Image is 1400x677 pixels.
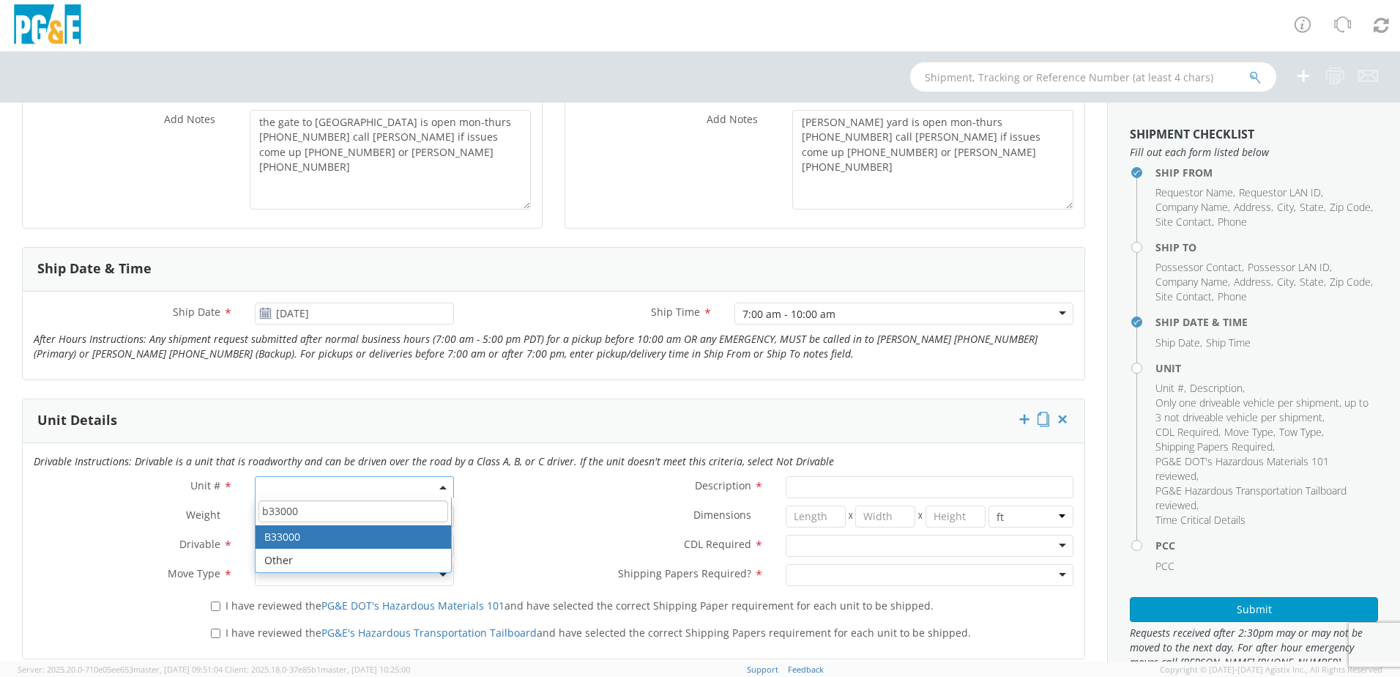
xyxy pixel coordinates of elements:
span: Unit # [1155,381,1184,395]
span: Site Contact [1155,289,1212,303]
span: Only one driveable vehicle per shipment, up to 3 not driveable vehicle per shipment [1155,396,1369,424]
input: I have reviewed thePG&E DOT's Hazardous Materials 101and have selected the correct Shipping Paper... [211,602,220,611]
li: , [1155,440,1275,454]
span: PCC [1155,559,1174,573]
li: , [1155,396,1374,425]
span: Possessor Contact [1155,260,1242,274]
li: , [1239,185,1323,200]
span: Fill out each form listed below [1130,145,1378,160]
span: I have reviewed the and have selected the correct Shipping Papers requirement for each unit to be... [226,626,971,640]
span: Description [1190,381,1243,395]
span: Tow Type [1279,425,1322,439]
span: master, [DATE] 10:25:00 [321,664,410,675]
span: Ship Date [1155,336,1200,349]
h4: Unit [1155,363,1378,374]
i: After Hours Instructions: Any shipment request submitted after normal business hours (7:00 am - 5... [34,332,1038,360]
h4: Ship From [1155,167,1378,178]
span: Zip Code [1330,275,1371,289]
span: Company Name [1155,200,1228,214]
span: Zip Code [1330,200,1371,214]
span: Shipping Papers Required [1155,440,1273,454]
a: Feedback [788,664,824,675]
h3: Unit Details [37,413,117,428]
span: Copyright © [DATE]-[DATE] Agistix Inc., All Rights Reserved [1160,664,1382,676]
span: X [915,506,926,528]
button: Submit [1130,597,1378,622]
a: PG&E's Hazardous Transportation Tailboard [321,626,537,640]
div: 7:00 am - 10:00 am [742,307,835,322]
span: CDL Required [684,537,751,551]
span: Drivable [179,537,220,551]
span: State [1300,200,1324,214]
li: Other [256,549,451,572]
span: CDL Required [1155,425,1218,439]
li: , [1155,336,1202,350]
span: PG&E DOT's Hazardous Materials 101 reviewed [1155,454,1329,483]
span: Description [695,478,751,492]
span: PG&E Hazardous Transportation Tailboard reviewed [1155,484,1347,512]
li: B33000 [256,525,451,549]
li: , [1155,289,1214,304]
span: Ship Time [1206,336,1251,349]
input: Height [926,506,986,528]
li: , [1277,200,1296,215]
span: Requests received after 2:30pm may or may not be moved to the next day. For after hour emergency ... [1130,626,1378,670]
span: Site Contact [1155,215,1212,229]
input: Width [855,506,915,528]
li: , [1279,425,1324,440]
strong: Shipment Checklist [1130,126,1254,142]
span: Ship Date [173,305,220,319]
span: Add Notes [164,112,215,126]
li: , [1155,425,1221,440]
span: Add Notes [707,112,758,126]
li: , [1155,260,1244,275]
span: Address [1234,200,1271,214]
a: PG&E DOT's Hazardous Materials 101 [321,599,504,613]
li: , [1190,381,1245,396]
span: Unit # [190,478,220,492]
span: Weight [186,508,220,522]
span: City [1277,275,1294,289]
li: , [1330,200,1373,215]
li: , [1330,275,1373,289]
input: I have reviewed thePG&E's Hazardous Transportation Tailboardand have selected the correct Shippin... [211,629,220,638]
span: Address [1234,275,1271,289]
span: Move Type [1224,425,1273,439]
h4: PCC [1155,540,1378,551]
span: City [1277,200,1294,214]
li: , [1155,454,1374,484]
h3: Ship Date & Time [37,262,152,276]
h4: Ship Date & Time [1155,317,1378,328]
span: Client: 2025.18.0-37e85b1 [225,664,410,675]
span: master, [DATE] 09:51:04 [133,664,223,675]
li: , [1155,381,1186,396]
li: , [1155,275,1230,289]
span: Company Name [1155,275,1228,289]
span: I have reviewed the and have selected the correct Shipping Paper requirement for each unit to be ... [226,599,934,613]
span: Dimensions [693,508,751,522]
span: Phone [1218,289,1247,303]
span: Time Critical Details [1155,513,1246,527]
li: , [1234,275,1273,289]
span: State [1300,275,1324,289]
span: Requestor Name [1155,185,1233,199]
input: Shipment, Tracking or Reference Number (at least 4 chars) [910,62,1276,92]
li: , [1155,484,1374,513]
span: Shipping Papers Required? [618,566,751,580]
img: pge-logo-06675f144f4cfa6a6814.png [11,4,84,48]
li: , [1300,200,1326,215]
a: Support [747,664,778,675]
li: , [1155,185,1235,200]
span: Ship Time [651,305,700,319]
li: , [1248,260,1332,275]
span: Move Type [168,566,220,580]
span: Requestor LAN ID [1239,185,1321,199]
span: X [846,506,856,528]
li: , [1155,200,1230,215]
li: , [1277,275,1296,289]
li: , [1224,425,1276,440]
h4: Ship To [1155,242,1378,253]
i: Drivable Instructions: Drivable is a unit that is roadworthy and can be driven over the road by a... [34,454,834,468]
span: Server: 2025.20.0-710e05ee653 [18,664,223,675]
li: , [1300,275,1326,289]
